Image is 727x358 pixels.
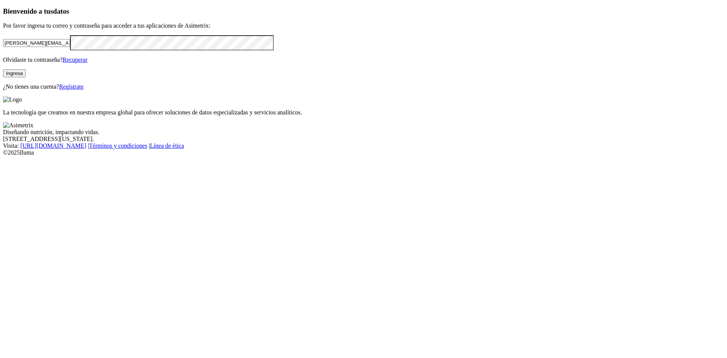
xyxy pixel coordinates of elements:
[3,56,724,63] p: Olvidaste tu contraseña?
[150,142,184,149] a: Línea de ética
[3,39,70,47] input: Tu correo
[89,142,147,149] a: Términos y condiciones
[62,56,87,63] a: Recuperar
[3,129,724,136] div: Diseñando nutrición, impactando vidas.
[20,142,86,149] a: [URL][DOMAIN_NAME]
[3,109,724,116] p: La tecnología que creamos en nuestra empresa global para ofrecer soluciones de datos especializad...
[3,22,724,29] p: Por favor ingresa tu correo y contraseña para acceder a tus aplicaciones de Asimetrix:
[3,69,26,77] button: Ingresa
[3,142,724,149] div: Visita : | |
[59,83,84,90] a: Regístrate
[3,83,724,90] p: ¿No tienes una cuenta?
[3,149,724,156] div: © 2025 Iluma
[3,122,33,129] img: Asimetrix
[3,96,22,103] img: Logo
[3,7,724,16] h3: Bienvenido a tus
[53,7,69,15] span: datos
[3,136,724,142] div: [STREET_ADDRESS][US_STATE].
